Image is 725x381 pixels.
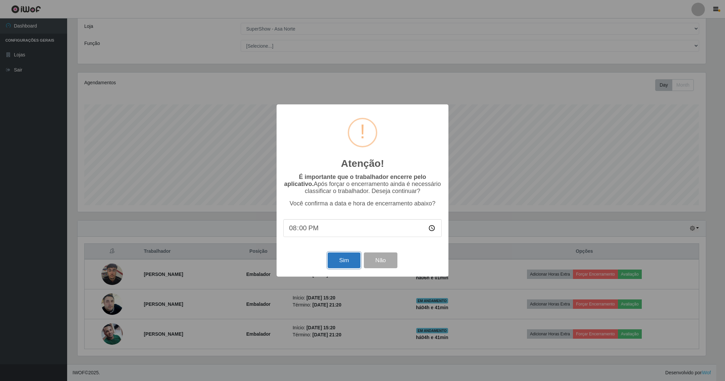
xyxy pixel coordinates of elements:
p: Você confirma a data e hora de encerramento abaixo? [283,200,442,207]
b: É importante que o trabalhador encerre pelo aplicativo. [284,174,426,187]
p: Após forçar o encerramento ainda é necessário classificar o trabalhador. Deseja continuar? [283,174,442,195]
button: Não [364,252,397,268]
h2: Atenção! [341,157,384,170]
button: Sim [328,252,360,268]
